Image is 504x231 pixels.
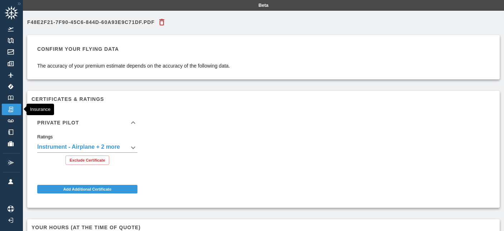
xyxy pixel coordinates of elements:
[37,45,230,53] h6: Confirm your flying data
[37,134,53,140] label: Ratings
[37,185,137,193] button: Add Additional Certificate
[37,62,230,69] p: The accuracy of your premium estimate depends on the accuracy of the following data.
[31,134,143,171] div: Private Pilot
[66,156,109,165] button: Exclude Certificate
[31,95,495,103] h6: Certificates & Ratings
[27,20,155,25] h6: f48e2f21-7f90-45c6-844d-60a93e9c71df.pdf
[37,120,79,125] h6: Private Pilot
[31,111,143,134] div: Private Pilot
[37,143,137,153] div: Instrument - Airplane + 2 more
